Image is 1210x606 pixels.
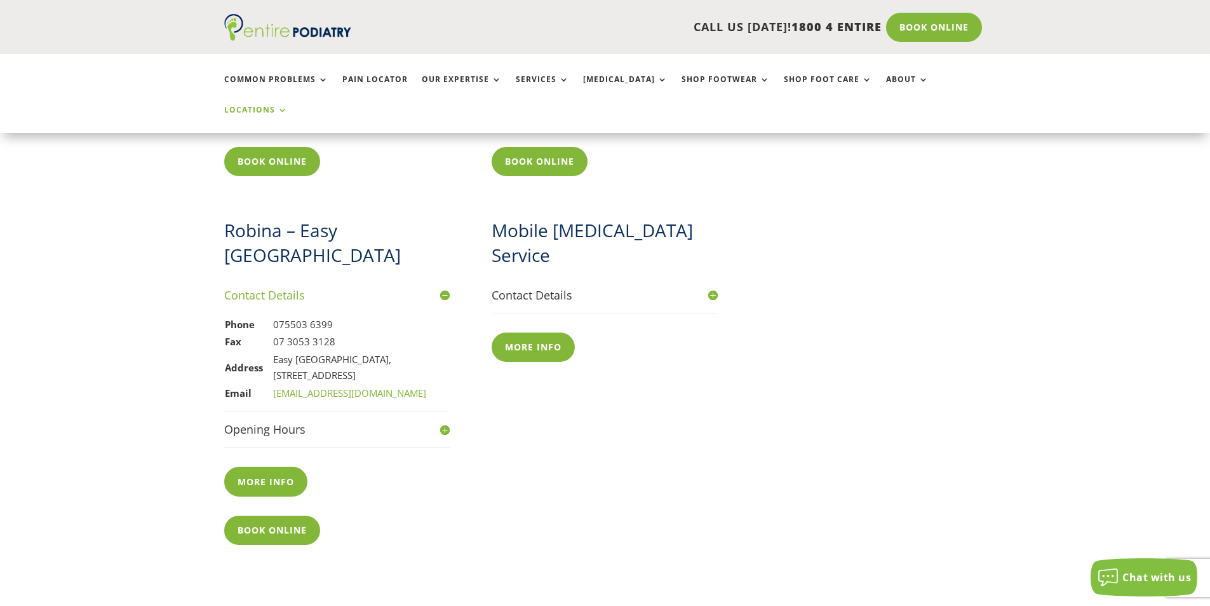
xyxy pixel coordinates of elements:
[784,75,872,102] a: Shop Foot Care
[583,75,668,102] a: [MEDICAL_DATA]
[422,75,502,102] a: Our Expertise
[225,335,241,348] strong: Fax
[492,218,718,274] h2: Mobile [MEDICAL_DATA] Service
[224,147,320,176] a: Book Online
[272,351,427,385] td: Easy [GEOGRAPHIC_DATA], [STREET_ADDRESS]
[224,218,450,274] h2: Robina – Easy [GEOGRAPHIC_DATA]
[273,387,426,399] a: [EMAIL_ADDRESS][DOMAIN_NAME]
[400,19,882,36] p: CALL US [DATE]!
[492,147,588,176] a: Book Online
[224,422,450,437] h4: Opening Hours
[225,361,263,374] strong: Address
[886,13,982,42] a: Book Online
[224,287,450,303] h4: Contact Details
[492,287,718,303] h4: Contact Details
[516,75,569,102] a: Services
[791,19,882,34] span: 1800 4 ENTIRE
[272,316,427,334] td: 07
[225,318,255,331] strong: Phone
[224,106,288,133] a: Locations
[492,333,575,362] a: More info
[1091,558,1197,596] button: Chat with us
[1122,570,1191,584] span: Chat with us
[342,75,408,102] a: Pain Locator
[224,14,351,41] img: logo (1)
[682,75,770,102] a: Shop Footwear
[224,75,328,102] a: Common Problems
[272,333,427,351] td: 07 3053 3128
[886,75,929,102] a: About
[224,31,351,43] a: Entire Podiatry
[224,467,307,496] a: More info
[285,318,333,331] span: 5503 6399
[225,387,252,399] strong: Email
[224,516,320,545] a: Book Online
